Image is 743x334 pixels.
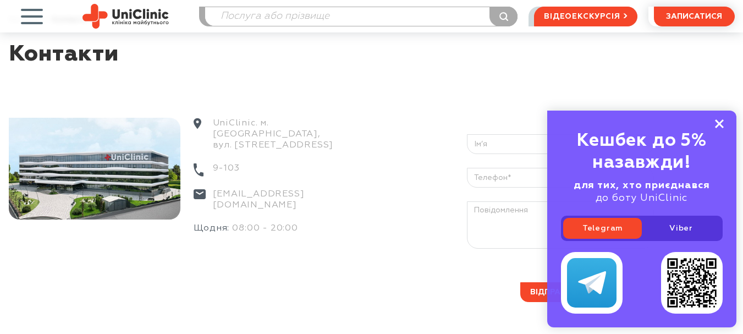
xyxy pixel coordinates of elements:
span: Щодня: [194,224,233,233]
input: Ім’я [467,134,654,154]
div: до боту UniClinic [561,179,723,205]
span: записатися [666,13,722,20]
b: для тих, хто приєднався [574,180,710,190]
button: Відправити [520,282,601,302]
button: записатися [654,7,735,26]
input: Послуга або прізвище [205,7,518,26]
a: Viber [642,218,720,239]
div: 08:00 - 20:00 [194,223,357,246]
a: [EMAIL_ADDRESS][DOMAIN_NAME] [213,189,357,211]
a: Telegram [563,218,642,239]
span: відеоекскурсія [544,7,620,26]
h1: Контакти [9,41,735,79]
img: Uniclinic [82,4,169,29]
a: відеоекскурсія [534,7,637,26]
a: 9-103 [213,163,240,177]
input: Телефон* [467,168,654,188]
div: UniClinic. м. [GEOGRAPHIC_DATA], вул. [STREET_ADDRESS] [194,118,357,163]
span: Відправити [530,288,584,296]
div: Кешбек до 5% назавжди! [561,130,723,174]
